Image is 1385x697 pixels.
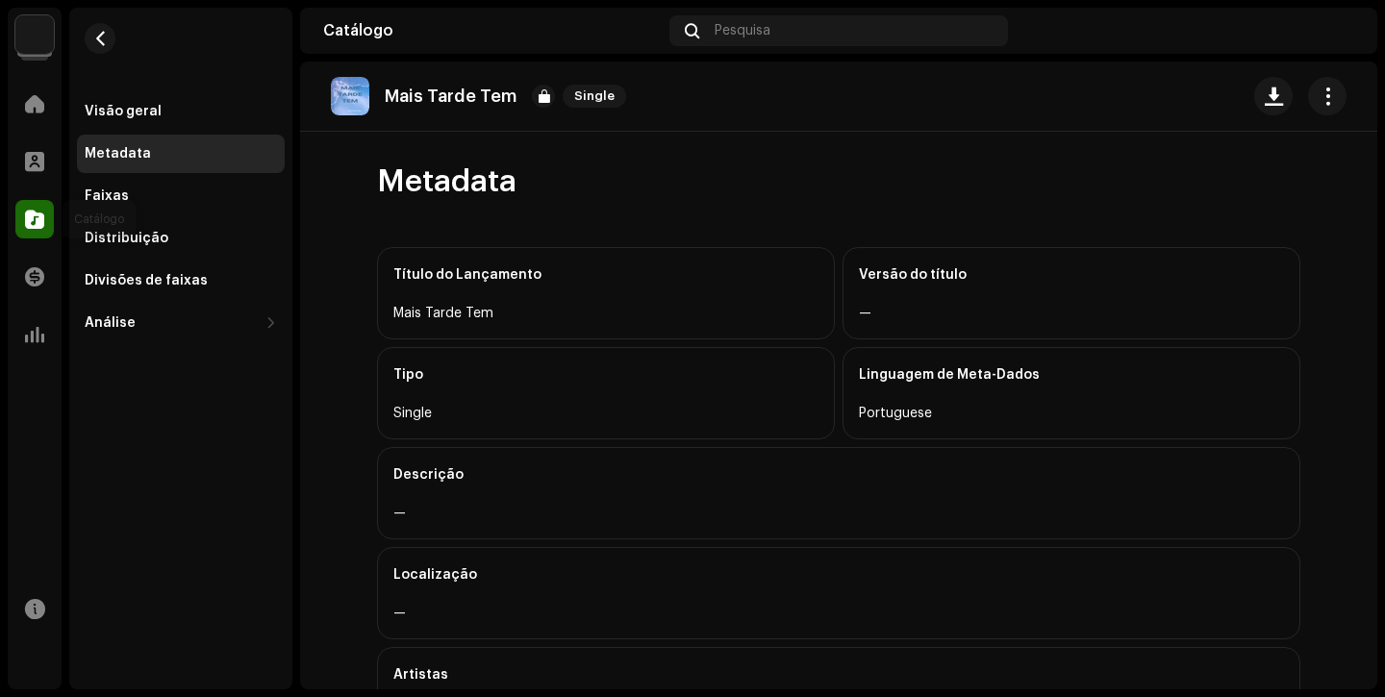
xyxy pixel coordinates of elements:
[377,162,516,201] span: Metadata
[393,502,1284,525] div: —
[859,348,1284,402] div: Linguagem de Meta-Dados
[393,402,818,425] div: Single
[85,146,151,162] div: Metadata
[77,219,285,258] re-m-nav-item: Distribuição
[15,15,54,54] img: 730b9dfe-18b5-4111-b483-f30b0c182d82
[85,273,208,288] div: Divisões de faixas
[715,23,770,38] span: Pesquisa
[393,248,818,302] div: Título do Lançamento
[393,602,1284,625] div: —
[393,548,1284,602] div: Localização
[385,87,516,107] p: Mais Tarde Tem
[77,261,285,300] re-m-nav-item: Divisões de faixas
[859,402,1284,425] div: Portuguese
[1323,15,1354,46] img: 83fcb188-c23a-4f27-9ded-e3f731941e57
[85,231,168,246] div: Distribuição
[85,315,136,331] div: Análise
[393,348,818,402] div: Tipo
[85,188,129,204] div: Faixas
[393,448,1284,502] div: Descrição
[77,177,285,215] re-m-nav-item: Faixas
[85,104,162,119] div: Visão geral
[77,92,285,131] re-m-nav-item: Visão geral
[77,304,285,342] re-m-nav-dropdown: Análise
[77,135,285,173] re-m-nav-item: Metadata
[859,248,1284,302] div: Versão do título
[859,302,1284,325] div: —
[393,302,818,325] div: Mais Tarde Tem
[323,23,662,38] div: Catálogo
[563,85,626,108] span: Single
[331,77,369,115] img: f41d6e65-6a04-4f07-a0d5-db6f72f93477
